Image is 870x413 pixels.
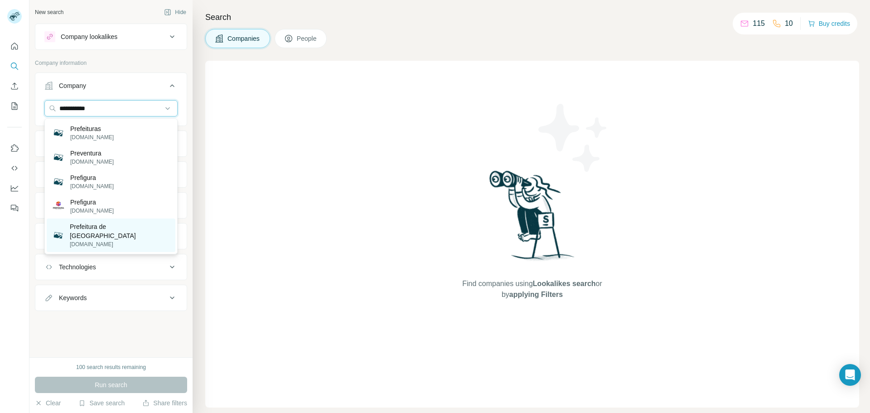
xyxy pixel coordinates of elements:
[76,363,146,371] div: 100 search results remaining
[808,17,850,30] button: Buy credits
[7,200,22,216] button: Feedback
[70,222,170,240] p: Prefeitura de [GEOGRAPHIC_DATA]
[7,58,22,74] button: Search
[35,398,61,408] button: Clear
[142,398,187,408] button: Share filters
[59,293,87,302] div: Keywords
[205,11,859,24] h4: Search
[158,5,193,19] button: Hide
[70,240,170,248] p: [DOMAIN_NAME]
[35,8,63,16] div: New search
[59,262,96,272] div: Technologies
[35,164,187,185] button: HQ location
[35,75,187,100] button: Company
[35,133,187,155] button: Industry
[78,398,125,408] button: Save search
[52,175,65,188] img: Prefigura
[52,126,65,139] img: Prefeituras
[7,9,22,24] img: Avatar
[52,151,65,164] img: Preventura
[70,173,114,182] p: Prefigura
[70,149,114,158] p: Preventura
[485,168,580,269] img: Surfe Illustration - Woman searching with binoculars
[35,59,187,67] p: Company information
[70,158,114,166] p: [DOMAIN_NAME]
[227,34,261,43] span: Companies
[70,198,114,207] p: Prefigura
[70,182,114,190] p: [DOMAIN_NAME]
[70,124,114,133] p: Prefeituras
[70,207,114,215] p: [DOMAIN_NAME]
[7,180,22,196] button: Dashboard
[7,160,22,176] button: Use Surfe API
[7,140,22,156] button: Use Surfe on LinkedIn
[52,200,65,213] img: Prefigura
[785,18,793,29] p: 10
[533,280,596,287] span: Lookalikes search
[52,229,64,242] img: Prefeitura de São Paulo
[35,26,187,48] button: Company lookalikes
[297,34,318,43] span: People
[7,78,22,94] button: Enrich CSV
[532,97,614,179] img: Surfe Illustration - Stars
[70,133,114,141] p: [DOMAIN_NAME]
[35,256,187,278] button: Technologies
[35,287,187,309] button: Keywords
[753,18,765,29] p: 115
[7,38,22,54] button: Quick start
[35,225,187,247] button: Employees (size)
[459,278,604,300] span: Find companies using or by
[61,32,117,41] div: Company lookalikes
[839,364,861,386] div: Open Intercom Messenger
[7,98,22,114] button: My lists
[35,194,187,216] button: Annual revenue ($)
[509,291,563,298] span: applying Filters
[59,81,86,90] div: Company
